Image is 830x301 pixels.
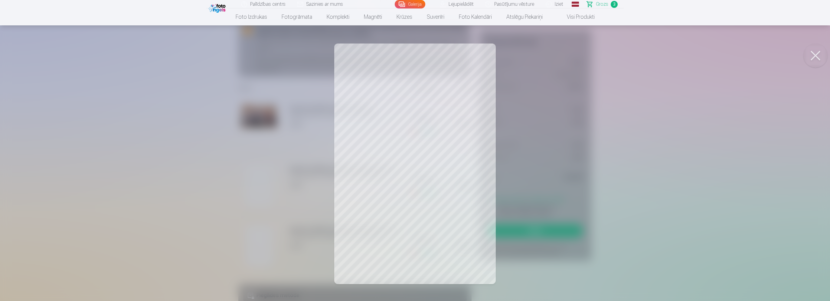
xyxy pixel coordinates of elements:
a: Fotogrāmata [274,8,319,25]
a: Foto kalendāri [452,8,499,25]
a: Suvenīri [420,8,452,25]
a: Foto izdrukas [228,8,274,25]
img: /fa1 [209,2,227,13]
span: 3 [611,1,618,8]
a: Krūzes [389,8,420,25]
a: Visi produkti [550,8,602,25]
a: Magnēti [357,8,389,25]
a: Atslēgu piekariņi [499,8,550,25]
a: Komplekti [319,8,357,25]
span: Grozs [596,1,608,8]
